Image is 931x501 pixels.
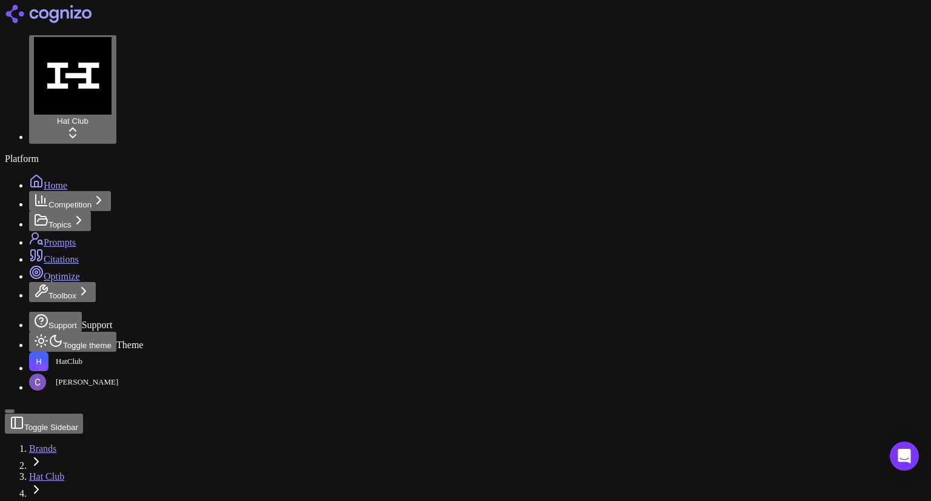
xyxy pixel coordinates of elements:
[48,291,76,300] span: Toolbox
[5,153,926,164] div: Platform
[29,180,67,190] a: Home
[29,211,91,231] button: Topics
[29,352,48,371] img: HatClub
[29,312,82,332] button: Support
[44,254,79,264] span: Citations
[29,237,76,247] a: Prompts
[116,340,143,350] span: Theme
[29,352,82,371] button: Open organization switcher
[29,282,96,302] button: Toolbox
[51,377,118,388] span: [PERSON_NAME]
[48,220,72,229] span: Topics
[29,471,64,482] a: Hat Club
[29,374,118,391] button: Open user button
[48,200,92,209] span: Competition
[63,341,112,350] span: Toggle theme
[24,423,78,432] span: Toggle Sidebar
[29,191,111,211] button: Competition
[29,271,80,281] a: Optimize
[44,237,76,247] span: Prompts
[29,332,116,352] button: Toggle theme
[29,374,46,391] img: Chris Hayes
[57,116,88,126] span: Hat Club
[890,442,919,471] div: Open Intercom Messenger
[44,180,67,190] span: Home
[44,271,80,281] span: Optimize
[5,414,83,434] button: Toggle Sidebar
[82,320,113,330] span: Support
[56,356,82,367] span: HatClub
[29,35,116,144] button: Current brand: Hat Club
[48,321,77,330] span: Support
[29,254,79,264] a: Citations
[5,409,15,413] button: Toggle Sidebar
[29,443,56,454] a: Brands
[34,37,112,115] img: Hat Club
